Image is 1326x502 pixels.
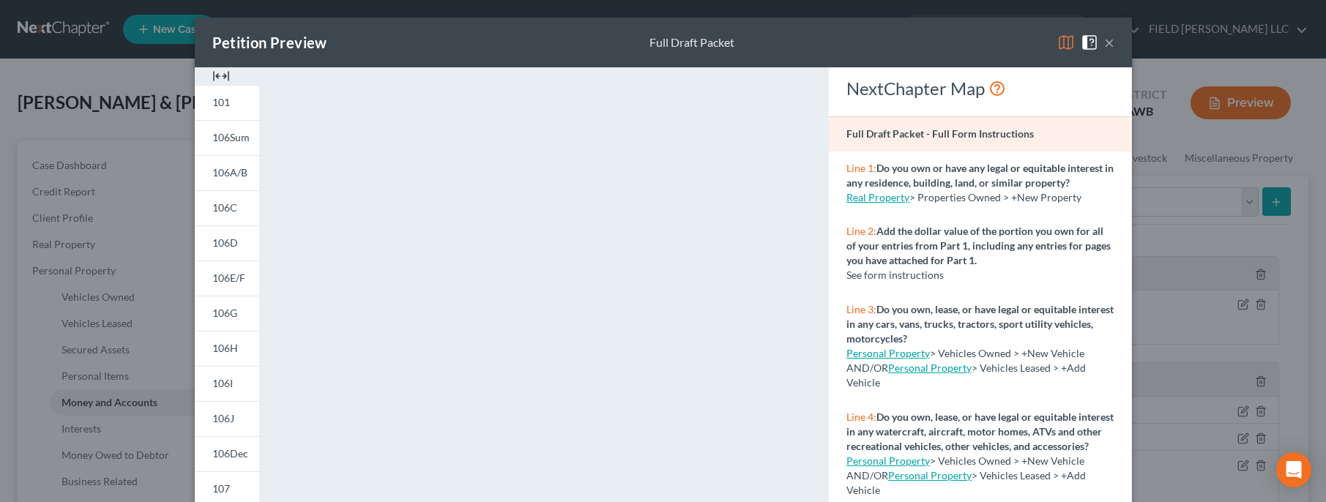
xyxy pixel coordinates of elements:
strong: Full Draft Packet - Full Form Instructions [846,127,1034,140]
a: 106G [195,296,259,331]
button: × [1104,34,1114,51]
span: 106Sum [212,131,250,143]
span: Line 2: [846,225,876,237]
a: 106J [195,401,259,436]
img: expand-e0f6d898513216a626fdd78e52531dac95497ffd26381d4c15ee2fc46db09dca.svg [212,67,230,85]
span: 106Dec [212,447,248,460]
img: map-eea8200ae884c6f1103ae1953ef3d486a96c86aabb227e865a55264e3737af1f.svg [1057,34,1075,51]
a: Personal Property [888,469,972,482]
span: Line 4: [846,411,876,423]
span: 106A/B [212,166,247,179]
span: See form instructions [846,269,944,281]
div: Petition Preview [212,32,327,53]
a: 106Dec [195,436,259,471]
div: NextChapter Map [846,77,1114,100]
span: 106G [212,307,237,319]
a: Personal Property [846,454,930,467]
span: 106H [212,342,238,354]
span: 106E/F [212,271,245,284]
strong: Do you own or have any legal or equitable interest in any residence, building, land, or similar p... [846,162,1114,189]
span: 101 [212,96,230,108]
strong: Do you own, lease, or have legal or equitable interest in any cars, vans, trucks, tractors, sport... [846,303,1114,345]
span: > Vehicles Leased > +Add Vehicle [846,469,1086,496]
span: > Properties Owned > +New Property [909,191,1081,203]
span: 106I [212,377,233,389]
div: Full Draft Packet [649,34,734,51]
div: Open Intercom Messenger [1276,452,1311,487]
a: 106I [195,366,259,401]
a: 101 [195,85,259,120]
a: 106D [195,225,259,261]
span: Line 1: [846,162,876,174]
span: Line 3: [846,303,876,315]
a: 106Sum [195,120,259,155]
strong: Do you own, lease, or have legal or equitable interest in any watercraft, aircraft, motor homes, ... [846,411,1114,452]
a: Real Property [846,191,909,203]
a: 106H [195,331,259,366]
a: 106C [195,190,259,225]
a: 106E/F [195,261,259,296]
a: Personal Property [846,347,930,359]
span: 106J [212,412,234,424]
span: > Vehicles Owned > +New Vehicle AND/OR [846,454,1084,482]
a: 106A/B [195,155,259,190]
span: 106D [212,236,238,249]
img: help-close-5ba153eb36485ed6c1ea00a893f15db1cb9b99d6cae46e1a8edb6c62d00a1a76.svg [1081,34,1098,51]
span: 106C [212,201,237,214]
span: 107 [212,482,230,495]
strong: Add the dollar value of the portion you own for all of your entries from Part 1, including any en... [846,225,1111,266]
a: Personal Property [888,361,972,374]
span: > Vehicles Owned > +New Vehicle AND/OR [846,347,1084,374]
span: > Vehicles Leased > +Add Vehicle [846,361,1086,389]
